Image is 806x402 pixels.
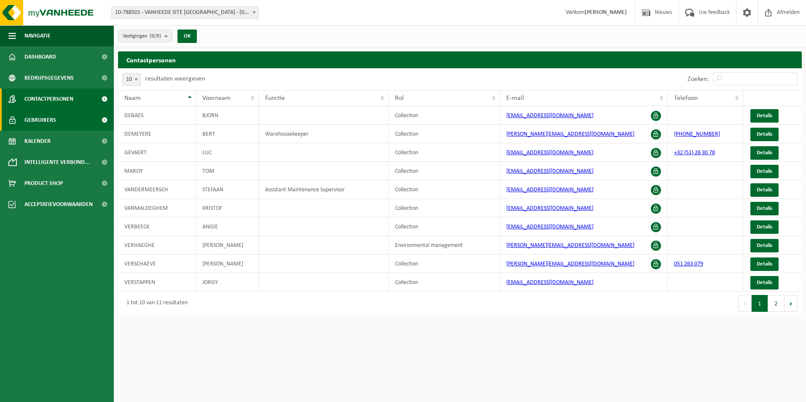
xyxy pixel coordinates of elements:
[506,242,634,249] a: [PERSON_NAME][EMAIL_ADDRESS][DOMAIN_NAME]
[265,95,285,102] span: Functie
[389,180,500,199] td: Collection
[259,180,389,199] td: Assistant Maintenance Supervisor
[757,131,772,137] span: Details
[150,33,161,39] count: (9/9)
[202,95,231,102] span: Voornaam
[674,95,698,102] span: Telefoon
[757,206,772,211] span: Details
[674,131,720,137] a: [PHONE_NUMBER]
[506,113,594,119] a: [EMAIL_ADDRESS][DOMAIN_NAME]
[118,236,196,255] td: VERHAEGHE
[118,162,196,180] td: MAROY
[750,128,779,141] a: Details
[674,150,715,156] a: +32 (51) 26 30 78
[389,217,500,236] td: Collection
[177,29,197,43] button: OK
[750,146,779,160] a: Details
[506,187,594,193] a: [EMAIL_ADDRESS][DOMAIN_NAME]
[585,9,627,16] strong: [PERSON_NAME]
[785,295,798,312] button: Next
[389,125,500,143] td: Collection
[118,51,802,68] h2: Contactpersonen
[506,261,634,267] a: [PERSON_NAME][EMAIL_ADDRESS][DOMAIN_NAME]
[757,224,772,230] span: Details
[24,46,56,67] span: Dashboard
[506,205,594,212] a: [EMAIL_ADDRESS][DOMAIN_NAME]
[118,143,196,162] td: GEVAERT
[506,168,594,174] a: [EMAIL_ADDRESS][DOMAIN_NAME]
[757,280,772,285] span: Details
[196,236,259,255] td: [PERSON_NAME]
[506,131,634,137] a: [PERSON_NAME][EMAIL_ADDRESS][DOMAIN_NAME]
[24,67,74,88] span: Bedrijfsgegevens
[196,162,259,180] td: TOM
[757,113,772,118] span: Details
[123,30,161,43] span: Vestigingen
[118,273,196,292] td: VERSTAPPEN
[24,131,51,152] span: Kalender
[750,220,779,234] a: Details
[750,257,779,271] a: Details
[196,199,259,217] td: KRISTOF
[389,143,500,162] td: Collection
[196,143,259,162] td: LUC
[395,95,404,102] span: Rol
[124,95,141,102] span: Naam
[196,180,259,199] td: STEFAAN
[506,150,594,156] a: [EMAIL_ADDRESS][DOMAIN_NAME]
[118,29,172,42] button: Vestigingen(9/9)
[24,110,56,131] span: Gebruikers
[750,183,779,197] a: Details
[757,169,772,174] span: Details
[118,125,196,143] td: DEMEYERE
[750,109,779,123] a: Details
[757,150,772,155] span: Details
[196,125,259,143] td: BERT
[506,279,594,286] a: [EMAIL_ADDRESS][DOMAIN_NAME]
[768,295,785,312] button: 2
[750,202,779,215] a: Details
[389,106,500,125] td: Collection
[688,76,709,83] label: Zoeken:
[196,255,259,273] td: [PERSON_NAME]
[757,187,772,193] span: Details
[145,75,205,82] label: resultaten weergeven
[757,261,772,267] span: Details
[111,6,259,19] span: 10-788501 - VANHEEDE SITE RUMBEKE - RUMBEKE
[674,261,703,267] a: 051 263 079
[389,162,500,180] td: Collection
[750,239,779,252] a: Details
[196,217,259,236] td: ANGIE
[24,194,93,215] span: Acceptatievoorwaarden
[752,295,768,312] button: 1
[259,125,389,143] td: Warehousekeeper
[118,217,196,236] td: VERBEECK
[118,199,196,217] td: VANMALDEGHEM
[196,273,259,292] td: JORGY
[24,173,63,194] span: Product Shop
[122,73,141,86] span: 10
[118,255,196,273] td: VERSCHAEVE
[750,165,779,178] a: Details
[506,224,594,230] a: [EMAIL_ADDRESS][DOMAIN_NAME]
[118,106,196,125] td: DEBAES
[389,236,500,255] td: Environmental management
[196,106,259,125] td: BJORN
[24,25,51,46] span: Navigatie
[506,95,524,102] span: E-mail
[389,273,500,292] td: Collection
[738,295,752,312] button: Previous
[118,180,196,199] td: VANDERMEERSCH
[389,199,500,217] td: Collection
[24,152,90,173] span: Intelligente verbond...
[123,74,140,86] span: 10
[750,276,779,289] a: Details
[24,88,73,110] span: Contactpersonen
[757,243,772,248] span: Details
[389,255,500,273] td: Collection
[112,7,258,19] span: 10-788501 - VANHEEDE SITE RUMBEKE - RUMBEKE
[122,296,188,311] div: 1 tot 10 van 11 resultaten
